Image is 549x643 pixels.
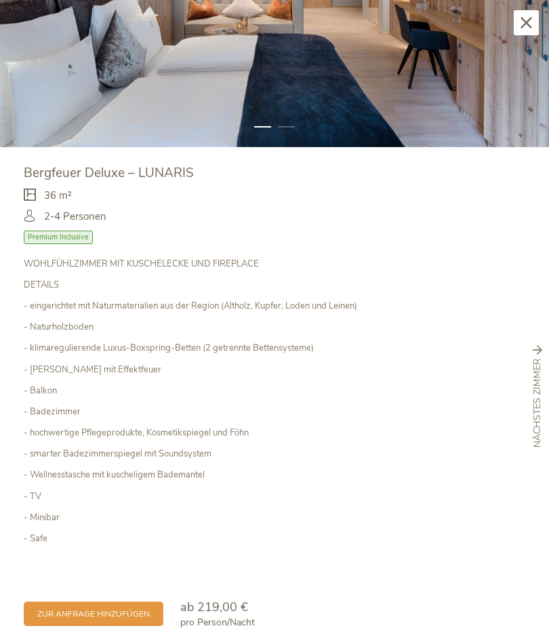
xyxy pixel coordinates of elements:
p: DETAILS [24,279,525,291]
p: - eingerichtet mit Naturmaterialien aus der Region (Altholz, Kupfer, Loden und Leinen) [24,300,525,312]
span: 36 m² [44,189,72,203]
p: - Wellnesstasche mit kuscheligem Bademantel [24,469,525,481]
p: - hochwertige Pflegeprodukte, Kosmetikspiegel und Föhn [24,427,525,439]
p: - [PERSON_NAME] mit Effektfeuer [24,364,525,376]
p: - TV [24,490,525,503]
p: - Balkon [24,385,525,397]
span: 2-4 Personen [44,210,106,224]
span: Bergfeuer Deluxe – LUNARIS [24,164,194,182]
p: - Naturholzboden [24,321,525,333]
p: - klimaregulierende Luxus-Boxspring-Betten (2 getrennte Bettensysteme) [24,342,525,354]
p: - Badezimmer [24,406,525,418]
span: Premium Inclusive [24,231,93,243]
span: nächstes Zimmer [531,358,544,448]
p: - smarter Badezimmerspiegel mit Soundsystem [24,448,525,460]
p: WOHLFÜHLZIMMER MIT KUSCHELECKE UND FIREPLACE [24,258,525,270]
